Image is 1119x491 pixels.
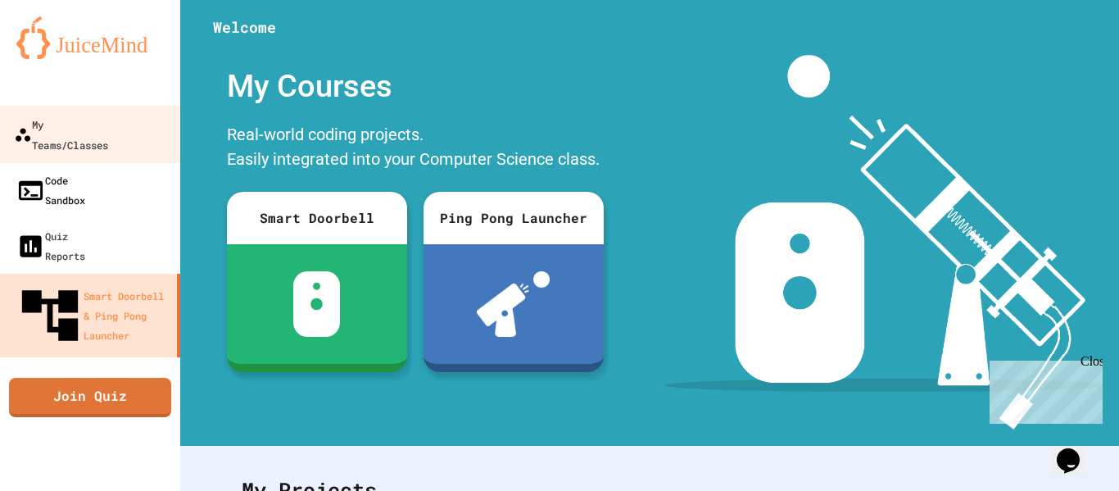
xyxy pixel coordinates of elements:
div: My Teams/Classes [14,114,108,154]
a: Join Quiz [9,378,171,417]
div: Code Sandbox [16,170,85,210]
div: Real-world coding projects. Easily integrated into your Computer Science class. [219,118,612,180]
iframe: chat widget [983,354,1103,424]
div: Quiz Reports [16,226,85,266]
div: Smart Doorbell & Ping Pong Launcher [16,282,170,349]
div: Chat with us now!Close [7,7,113,104]
div: Ping Pong Launcher [424,192,604,244]
iframe: chat widget [1050,425,1103,475]
div: My Courses [219,55,612,118]
img: sdb-white.svg [293,271,340,337]
img: banner-image-my-projects.png [664,55,1103,430]
div: Smart Doorbell [227,192,407,244]
img: ppl-with-ball.png [477,271,550,337]
img: logo-orange.svg [16,16,164,59]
